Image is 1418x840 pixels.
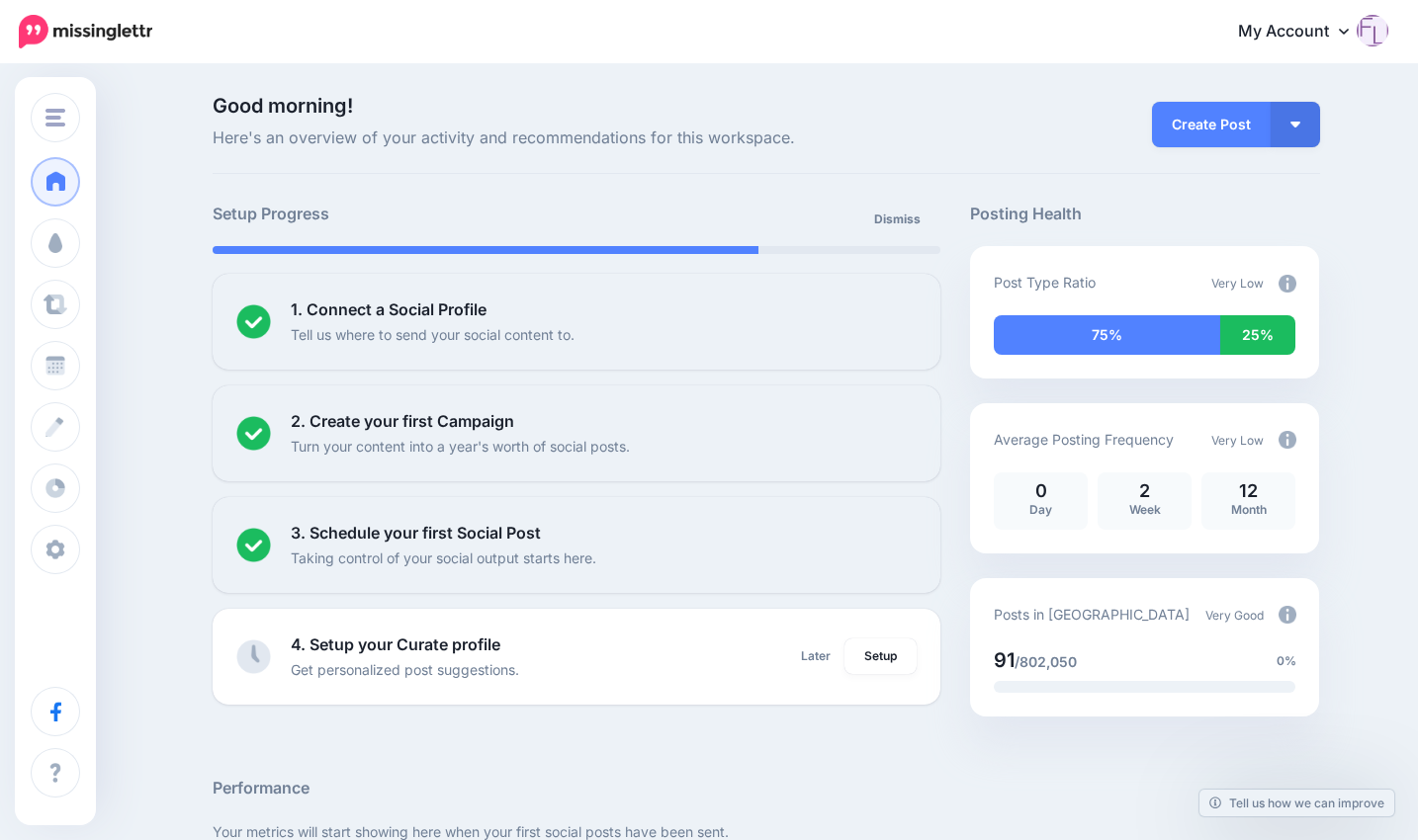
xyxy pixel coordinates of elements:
[291,546,596,569] p: Taking control of your social output starts here.
[1211,433,1264,448] span: Very Low
[1279,431,1296,449] img: info-circle-grey.png
[1129,502,1161,517] span: Week
[1029,502,1052,517] span: Day
[844,638,917,674] a: Setup
[1231,502,1267,517] span: Month
[213,94,353,118] span: Good morning!
[862,202,932,237] a: Dismiss
[1199,790,1394,816] a: Tell us how we can improve
[970,202,1319,226] h5: Posting Health
[213,776,1320,800] h5: Performance
[1211,482,1285,500] p: 12
[1015,653,1077,670] span: /802,050
[1205,608,1264,623] span: Very Good
[291,411,514,431] b: 2. Create your first Campaign
[236,528,271,562] img: checked-circle.png
[213,202,576,226] h5: Setup Progress
[1279,606,1296,624] img: info-circle-grey.png
[1004,482,1078,500] p: 0
[994,648,1015,672] span: 91
[236,304,271,339] img: checked-circle.png
[291,523,541,543] b: 3. Schedule your first Social Post
[291,658,519,681] p: Get personalized post suggestions.
[291,299,487,319] b: 1. Connect a Social Profile
[994,271,1096,294] p: Post Type Ratio
[236,639,271,674] img: clock-grey.png
[789,638,842,674] a: Later
[291,323,575,346] p: Tell us where to send your social content to.
[1108,482,1182,500] p: 2
[1218,8,1388,56] a: My Account
[994,315,1220,355] div: 75% of your posts in the last 30 days have been from Drip Campaigns
[291,435,630,458] p: Turn your content into a year's worth of social posts.
[1152,102,1271,147] a: Create Post
[1290,122,1300,127] img: arrow-down-white.png
[236,416,271,451] img: checked-circle.png
[19,15,152,48] img: Missinglettr
[1279,275,1296,293] img: info-circle-grey.png
[291,634,500,654] b: 4. Setup your Curate profile
[994,603,1190,626] p: Posts in [GEOGRAPHIC_DATA]
[1277,651,1296,671] span: 0%
[213,126,941,151] span: Here's an overview of your activity and recommendations for this workspace.
[45,109,65,126] img: menu.png
[994,428,1174,451] p: Average Posting Frequency
[1211,276,1264,291] span: Very Low
[1220,315,1295,355] div: 25% of your posts in the last 30 days were manually created (i.e. were not from Drip Campaigns or...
